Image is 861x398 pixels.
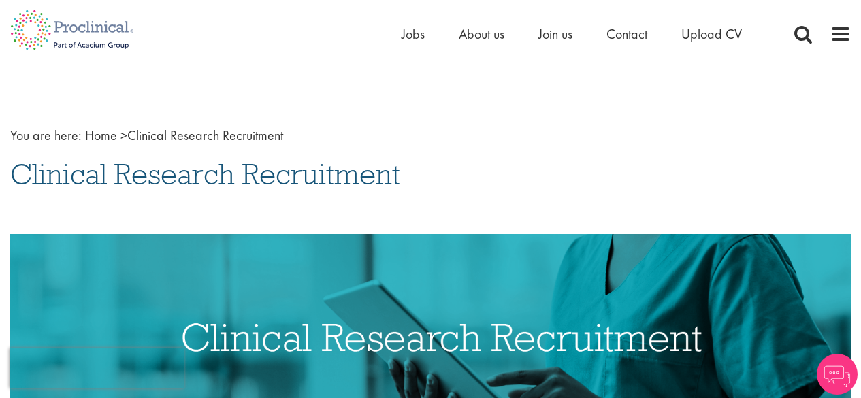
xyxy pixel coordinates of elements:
span: Clinical Research Recruitment [10,156,400,193]
span: You are here: [10,127,82,144]
img: Chatbot [817,354,858,395]
a: About us [459,25,504,43]
a: Join us [538,25,572,43]
span: > [120,127,127,144]
a: Jobs [402,25,425,43]
span: Clinical Research Recruitment [85,127,283,144]
iframe: reCAPTCHA [10,348,184,388]
a: breadcrumb link to Home [85,127,117,144]
a: Contact [606,25,647,43]
a: Upload CV [681,25,742,43]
